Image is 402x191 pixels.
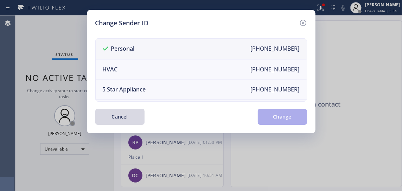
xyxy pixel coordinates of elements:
[95,18,149,28] h5: Change Sender ID
[103,45,135,53] div: Personal
[103,65,118,73] div: HVAC
[251,85,300,93] div: [PHONE_NUMBER]
[251,65,300,73] div: [PHONE_NUMBER]
[103,85,146,93] div: 5 Star Appliance
[95,109,145,125] button: Cancel
[258,109,307,125] button: Change
[251,45,300,53] div: [PHONE_NUMBER]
